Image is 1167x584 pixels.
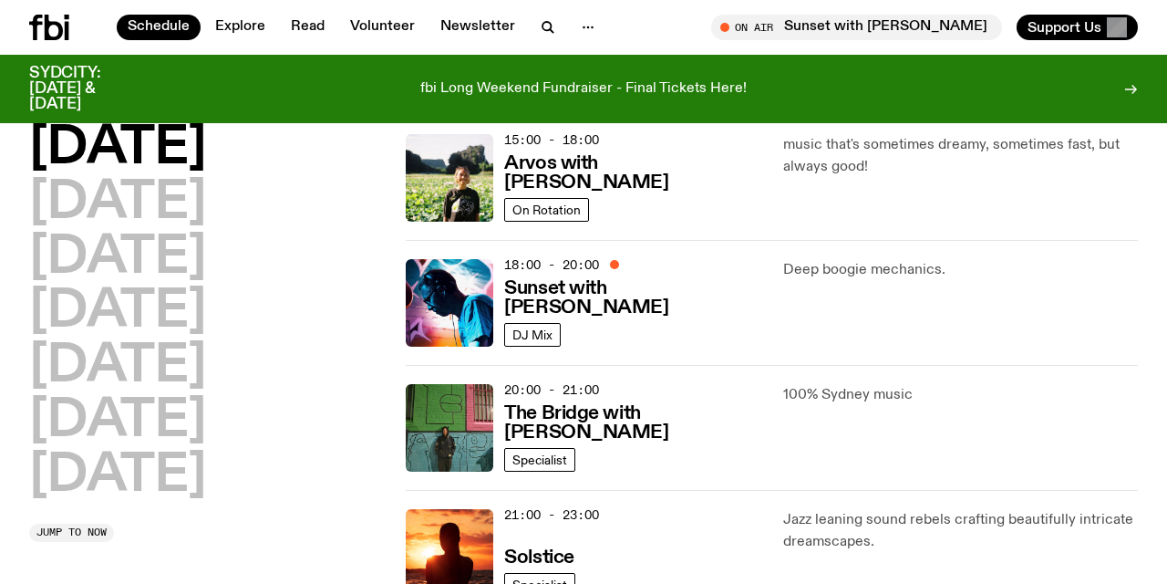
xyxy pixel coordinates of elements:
[29,233,206,284] button: [DATE]
[29,123,206,174] button: [DATE]
[504,279,760,318] h3: Sunset with [PERSON_NAME]
[504,448,575,472] a: Specialist
[406,384,493,472] img: Amelia Sparke is wearing a black hoodie and pants, leaning against a blue, green and pink wall wi...
[504,404,760,443] h3: The Bridge with [PERSON_NAME]
[512,328,553,341] span: DJ Mix
[204,15,276,40] a: Explore
[504,381,599,399] span: 20:00 - 21:00
[504,548,573,568] h3: Solstice
[504,506,599,524] span: 21:00 - 23:00
[504,401,760,443] a: The Bridge with [PERSON_NAME]
[504,151,760,193] a: Arvos with [PERSON_NAME]
[406,134,493,222] img: Bri is smiling and wearing a black t-shirt. She is standing in front of a lush, green field. Ther...
[504,154,760,193] h3: Arvos with [PERSON_NAME]
[29,451,206,502] button: [DATE]
[783,134,1138,178] p: music that's sometimes dreamy, sometimes fast, but always good!
[420,81,747,98] p: fbi Long Weekend Fundraiser - Final Tickets Here!
[339,15,426,40] a: Volunteer
[29,178,206,229] button: [DATE]
[280,15,336,40] a: Read
[504,323,561,347] a: DJ Mix
[504,256,599,274] span: 18:00 - 20:00
[504,545,573,568] a: Solstice
[36,527,107,537] span: Jump to now
[512,203,581,216] span: On Rotation
[429,15,526,40] a: Newsletter
[117,15,201,40] a: Schedule
[783,509,1138,553] p: Jazz leaning sound rebels crafting beautifully intricate dreamscapes.
[512,453,567,466] span: Specialist
[783,384,1138,406] p: 100% Sydney music
[504,198,589,222] a: On Rotation
[29,287,206,338] button: [DATE]
[504,276,760,318] a: Sunset with [PERSON_NAME]
[29,396,206,447] button: [DATE]
[711,15,1002,40] button: On AirSunset with [PERSON_NAME]
[1028,19,1101,36] span: Support Us
[504,131,599,149] span: 15:00 - 18:00
[406,259,493,347] img: Simon Caldwell stands side on, looking downwards. He has headphones on. Behind him is a brightly ...
[29,341,206,392] button: [DATE]
[783,259,1138,281] p: Deep boogie mechanics.
[29,66,146,112] h3: SYDCITY: [DATE] & [DATE]
[1017,15,1138,40] button: Support Us
[29,524,114,542] button: Jump to now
